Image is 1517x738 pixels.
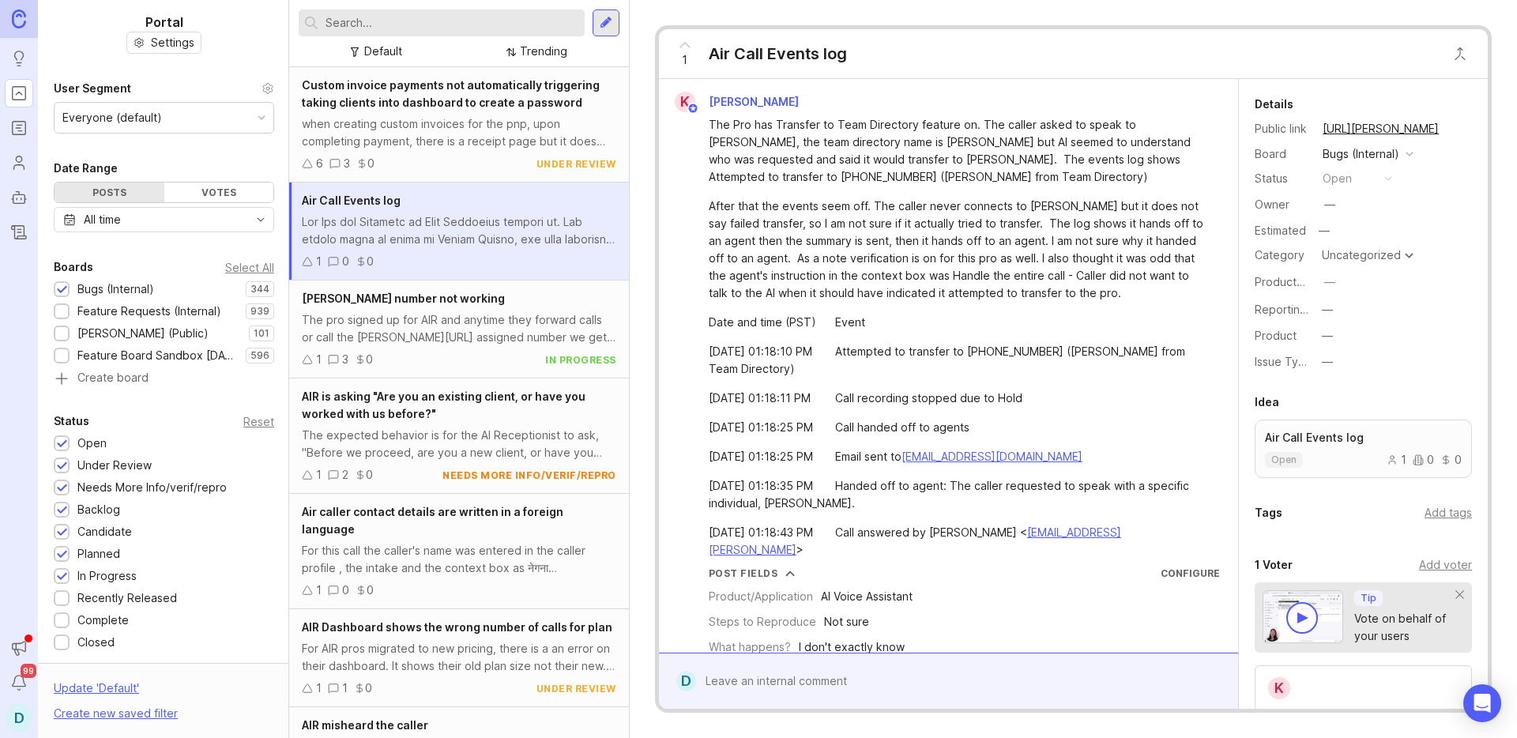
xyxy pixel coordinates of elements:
[21,664,36,678] span: 99
[5,634,33,662] button: Announcements
[77,567,137,585] div: In Progress
[302,640,616,675] div: For AIR pros migrated to new pricing, there is a an error on their dashboard. It shows their old ...
[302,427,616,461] div: The expected behavior is for the AI Receptionist to ask, "Before we proceed, are you a new client...
[316,582,322,599] div: 1
[289,67,629,183] a: Custom invoice payments not automatically triggering taking clients into dashboard to create a pa...
[302,292,505,305] span: [PERSON_NAME] number not working
[1324,273,1335,291] div: —
[1314,220,1334,241] div: —
[248,213,273,226] svg: toggle icon
[709,314,1206,331] div: Date and time (PST) Event
[77,523,132,540] div: Candidate
[164,183,274,202] div: Votes
[1440,454,1462,465] div: 0
[225,263,274,272] div: Select All
[254,327,269,340] p: 101
[675,92,695,112] div: K
[342,582,349,599] div: 0
[316,253,322,270] div: 1
[709,588,813,605] div: Product/Application
[289,281,629,378] a: [PERSON_NAME] number not workingThe pro signed up for AIR and anytime they forward calls or call ...
[302,390,585,420] span: AIR is asking "Are you an existing client, or have you worked with us before?"
[5,703,33,732] button: D
[536,157,616,171] div: under review
[5,149,33,177] a: Users
[709,198,1206,302] div: After that the events seem off. The caller never connects to [PERSON_NAME] but it does not say fa...
[902,450,1082,463] a: [EMAIL_ADDRESS][DOMAIN_NAME]
[1255,393,1279,412] div: Idea
[12,9,26,28] img: Canny Home
[126,32,201,54] a: Settings
[709,95,799,108] span: [PERSON_NAME]
[342,253,349,270] div: 0
[1322,353,1333,371] div: —
[316,466,322,484] div: 1
[77,303,221,320] div: Feature Requests (Internal)
[1255,170,1310,187] div: Status
[151,35,194,51] span: Settings
[326,14,578,32] input: Search...
[54,412,89,431] div: Status
[709,43,847,65] div: Air Call Events log
[5,44,33,73] a: Ideas
[1324,196,1335,213] div: —
[709,116,1206,186] div: The Pro has Transfer to Team Directory feature on. The caller asked to speak to [PERSON_NAME], th...
[342,680,348,697] div: 1
[536,682,616,695] div: under review
[5,183,33,212] a: Autopilot
[55,183,164,202] div: Posts
[77,589,177,607] div: Recently Released
[54,258,93,277] div: Boards
[145,13,183,32] h1: Portal
[545,353,616,367] div: in progress
[243,417,274,426] div: Reset
[1255,420,1472,478] a: Air Call Events logopen100
[709,390,1206,407] div: [DATE] 01:18:11 PM Call recording stopped due to Hold
[1322,301,1333,318] div: —
[5,668,33,697] button: Notifications
[676,671,696,691] div: D
[709,638,791,656] div: What happens?
[1255,275,1338,288] label: ProductboardID
[54,79,131,98] div: User Segment
[316,155,323,172] div: 6
[77,435,107,452] div: Open
[709,477,1206,512] div: [DATE] 01:18:35 PM Handed off to agent: The caller requested to speak with a specific individual,...
[1255,355,1312,368] label: Issue Type
[1267,676,1292,701] div: K
[5,218,33,247] a: Changelog
[316,680,322,697] div: 1
[54,680,139,705] div: Update ' Default '
[1387,454,1406,465] div: 1
[250,305,269,318] p: 939
[1323,170,1352,187] div: open
[665,92,811,112] a: K[PERSON_NAME]
[821,588,913,605] div: AI Voice Assistant
[709,567,778,580] div: Post Fields
[687,103,698,115] img: member badge
[5,114,33,142] a: Roadmaps
[289,494,629,609] a: Air caller contact details are written in a foreign languageFor this call the caller's name was e...
[77,634,115,651] div: Closed
[54,372,274,386] a: Create board
[1322,327,1333,345] div: —
[289,378,629,494] a: AIR is asking "Are you an existing client, or have you worked with us before?"The expected behavi...
[1255,555,1293,574] div: 1 Voter
[342,351,348,368] div: 3
[709,419,1206,436] div: [DATE] 01:18:25 PM Call handed off to agents
[316,351,322,368] div: 1
[367,253,374,270] div: 0
[1255,247,1310,264] div: Category
[302,311,616,346] div: The pro signed up for AIR and anytime they forward calls or call the [PERSON_NAME][URL] assigned ...
[302,78,600,109] span: Custom invoice payments not automatically triggering taking clients into dashboard to create a pa...
[1255,303,1339,316] label: Reporting Team
[367,582,374,599] div: 0
[1255,120,1310,137] div: Public link
[520,43,567,60] div: Trending
[799,638,905,656] div: I don't exactly know
[77,325,209,342] div: [PERSON_NAME] (Public)
[5,79,33,107] a: Portal
[365,680,372,697] div: 0
[77,479,227,496] div: Needs More Info/verif/repro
